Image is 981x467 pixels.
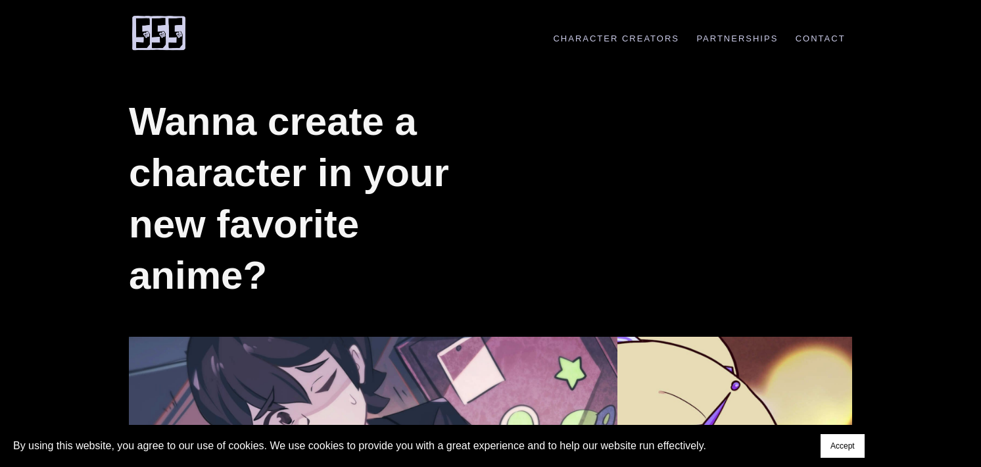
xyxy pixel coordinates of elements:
a: 555 Comic [129,15,188,46]
button: Accept [821,434,865,458]
a: Character Creators [546,34,686,43]
h1: Wanna create a character in your new favorite anime? [129,96,479,301]
a: Contact [788,34,852,43]
p: By using this website, you agree to our use of cookies. We use cookies to provide you with a grea... [13,437,706,455]
a: Partnerships [690,34,785,43]
img: 555 Comic [129,14,188,51]
span: Accept [830,441,855,451]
